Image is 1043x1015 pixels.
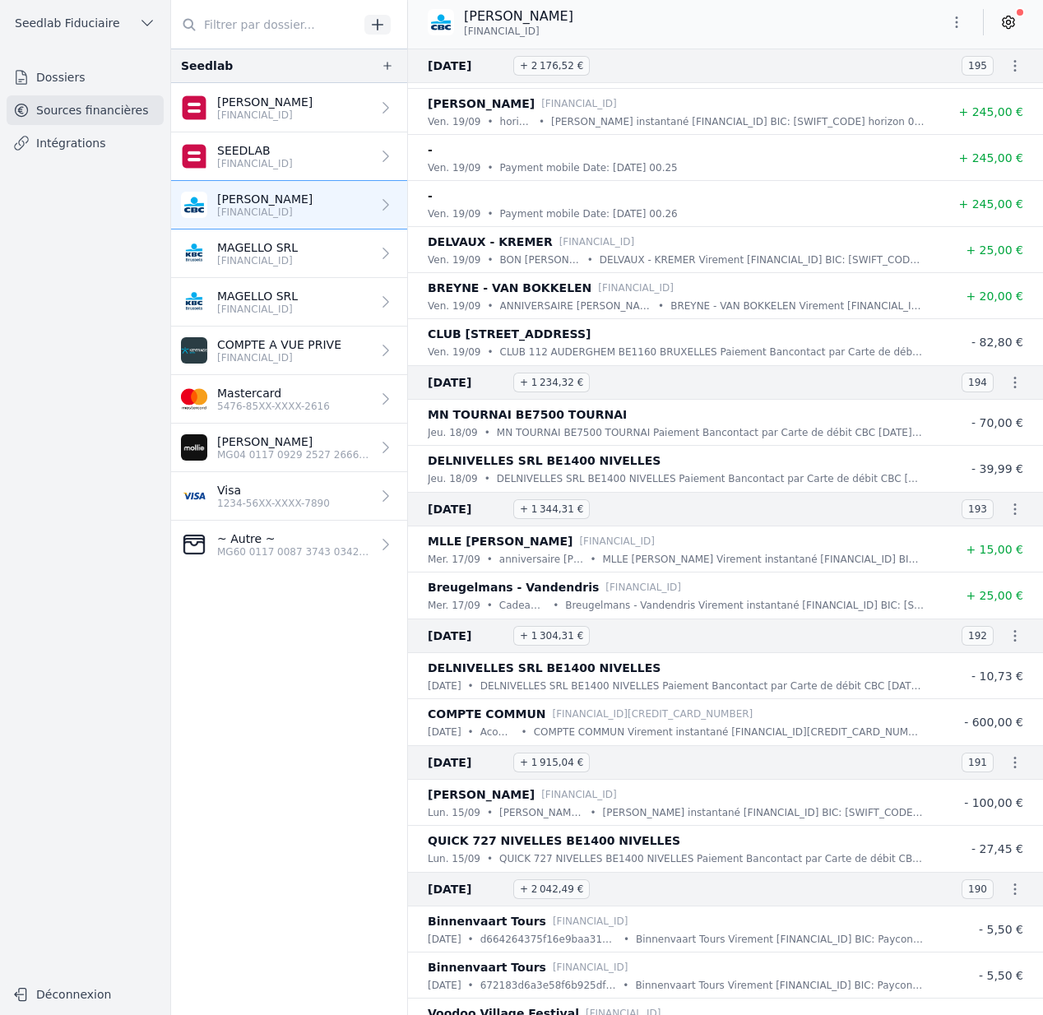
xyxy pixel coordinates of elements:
img: imageedit_2_6530439554.png [181,386,207,412]
p: MLLE [PERSON_NAME] [428,531,572,551]
span: - 5,50 € [979,923,1023,936]
a: COMPTE A VUE PRIVE [FINANCIAL_ID] [171,327,407,375]
div: • [484,424,490,441]
a: Dossiers [7,63,164,92]
div: • [487,850,493,867]
p: DELNIVELLES SRL BE1400 NIVELLES Paiement Bancontact par Carte de débit CBC [DATE] 12.46 heures 51... [480,678,925,694]
p: [PERSON_NAME] [428,94,535,114]
span: [DATE] [428,626,507,646]
p: [PERSON_NAME] à 01.40 [499,804,584,821]
div: • [484,470,490,487]
p: ven. 19/09 [428,252,480,268]
div: • [623,977,628,994]
p: jeu. 18/09 [428,424,478,441]
p: COMPTE A VUE PRIVE [217,336,341,353]
a: ~ Autre ~ MG60 0117 0087 3743 0342 8285 705 [171,521,407,569]
p: ven. 19/09 [428,298,480,314]
span: [DATE] [428,499,507,519]
span: 193 [962,499,994,519]
p: [DATE] [428,931,461,948]
div: • [539,114,545,130]
span: - 100,00 € [964,796,1023,809]
span: 190 [962,879,994,899]
span: + 1 915,04 € [513,753,590,772]
p: MN TOURNAI BE7500 TOURNAI [428,405,627,424]
p: CLUB 112 AUDERGHEM BE1160 BRUXELLES Paiement Bancontact par Carte de débit CBC [DATE] 17.39 heure... [500,344,925,360]
p: jeu. 18/09 [428,470,478,487]
div: • [487,804,493,821]
a: [PERSON_NAME] MG04 0117 0929 2527 2666 4656 798 [171,424,407,472]
p: [PERSON_NAME] instantané [FINANCIAL_ID] BIC: [SWIFT_CODE] horizon 00.34 heures [551,114,925,130]
div: • [487,344,493,360]
span: - 27,45 € [971,842,1023,855]
span: + 245,00 € [958,151,1023,165]
p: [FINANCIAL_ID] [217,109,313,122]
div: • [487,160,493,176]
p: SEEDLAB [217,142,293,159]
p: Visa [217,482,330,498]
a: Intégrations [7,128,164,158]
span: [DATE] [428,879,507,899]
div: • [487,298,493,314]
div: • [487,114,493,130]
p: COMPTE COMMUN [428,704,545,724]
p: [DATE] [428,977,461,994]
a: Visa 1234-56XX-XXXX-7890 [171,472,407,521]
p: MLLE [PERSON_NAME] Virement instantané [FINANCIAL_ID] BIC: [SWIFT_CODE] anniversaire Isaline 18.1... [602,551,925,568]
img: CBC_CREGBEBB.png [428,9,454,35]
img: belfius-1.png [181,95,207,121]
input: Filtrer par dossier... [171,10,359,39]
a: [PERSON_NAME] [FINANCIAL_ID] [171,83,407,132]
span: - 10,73 € [971,670,1023,683]
img: CBC_CREGBEBB.png [181,192,207,218]
div: • [590,551,596,568]
img: belfius.png [181,143,207,169]
span: + 25,00 € [966,589,1023,602]
p: [FINANCIAL_ID] [598,280,674,296]
p: ~ Autre ~ [217,531,371,547]
span: + 25,00 € [966,243,1023,257]
span: - 82,80 € [971,336,1023,349]
p: d664264375f16e9baa3140ab Binnenvaart Tours Payconiq dans [480,931,617,948]
p: [FINANCIAL_ID] [217,303,298,316]
p: 5476-85XX-XXXX-2616 [217,400,330,413]
p: [FINANCIAL_ID] [541,786,617,803]
a: [PERSON_NAME] [FINANCIAL_ID] [171,181,407,229]
div: • [468,678,474,694]
span: 192 [962,626,994,646]
p: [DATE] [428,678,461,694]
p: [FINANCIAL_ID] [541,95,617,112]
img: visa.png [181,483,207,509]
span: + 1 234,32 € [513,373,590,392]
p: Binnenvaart Tours Virement [FINANCIAL_ID] BIC: Payconiq d664264375f16e9baa3140ab Binnenvaart Tour... [636,931,925,948]
div: • [487,551,493,568]
p: Binnenvaart Tours Virement [FINANCIAL_ID] BIC: Payconiq 672183d6a3e58f6b925dfcd6 Binnenvaart Tour... [635,977,925,994]
p: [FINANCIAL_ID] [217,351,341,364]
div: • [468,724,474,740]
span: + 15,00 € [966,543,1023,556]
p: Binnenvaart Tours [428,957,546,977]
div: • [487,252,493,268]
p: MG04 0117 0929 2527 2666 4656 798 [217,448,371,461]
p: MAGELLO SRL [217,288,298,304]
p: CLUB [STREET_ADDRESS] [428,324,591,344]
p: Breugelmans - Vandendris [428,577,599,597]
span: + 20,00 € [966,290,1023,303]
img: KBC_BRUSSELS_KREDBEBB.png [181,240,207,266]
p: QUICK 727 NIVELLES BE1400 NIVELLES [428,831,680,850]
button: Déconnexion [7,981,164,1008]
button: Seedlab Fiduciaire [7,10,164,36]
p: MAGELLO SRL [217,239,298,256]
a: SEEDLAB [FINANCIAL_ID] [171,132,407,181]
p: BREYNE - VAN BOKKELEN [428,278,591,298]
p: [FINANCIAL_ID] [217,206,313,219]
p: QUICK 727 NIVELLES BE1400 NIVELLES Paiement Bancontact par Carte de débit CBC [DATE] 19.06 heures... [499,850,925,867]
p: DELVAUX - KREMER Virement [FINANCIAL_ID] BIC: [SWIFT_CODE] BON [PERSON_NAME] [600,252,925,268]
span: 191 [962,753,994,772]
p: ANNIVERSAIRE [PERSON_NAME] DE LA PART DE [GEOGRAPHIC_DATA] [500,298,652,314]
p: DELVAUX - KREMER [428,232,553,252]
div: • [468,977,474,994]
div: • [487,206,493,222]
p: ven. 19/09 [428,344,480,360]
p: - [428,186,433,206]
